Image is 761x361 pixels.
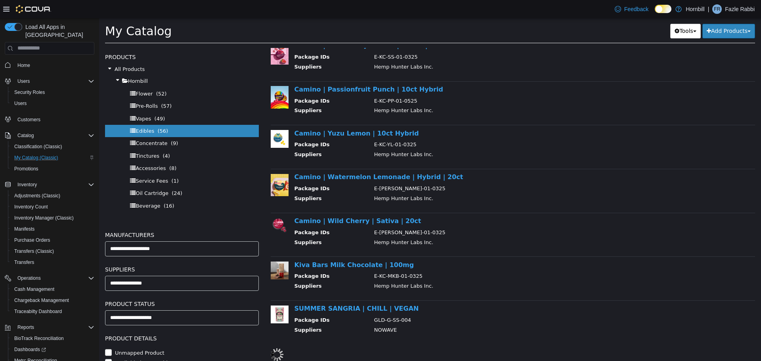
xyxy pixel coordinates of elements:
[269,298,639,308] td: GLD-G-SS-004
[11,224,38,234] a: Manifests
[36,160,69,166] span: Service Fees
[14,259,34,265] span: Transfers
[11,307,65,316] a: Traceabilty Dashboard
[8,87,98,98] button: Security Roles
[11,153,61,162] a: My Catalog (Classic)
[65,185,75,191] span: (16)
[6,246,160,256] h5: Suppliers
[11,224,94,234] span: Manifests
[8,201,98,212] button: Inventory Count
[14,204,48,210] span: Inventory Count
[14,115,94,124] span: Customers
[11,246,94,256] span: Transfers (Classic)
[6,212,160,222] h5: Manufacturers
[17,117,40,123] span: Customers
[172,287,189,305] img: 150
[36,147,67,153] span: Accessories
[11,202,94,212] span: Inventory Count
[172,243,189,261] img: 150
[195,220,269,230] th: Suppliers
[195,176,269,186] th: Suppliers
[8,306,98,317] button: Traceabilty Dashboard
[11,164,94,174] span: Promotions
[655,5,671,13] input: Dark Mode
[195,67,344,75] a: Camino | Passionfruit Punch | 10ct Hybrid
[8,163,98,174] button: Promotions
[14,76,94,86] span: Users
[8,98,98,109] button: Users
[11,164,42,174] a: Promotions
[269,88,639,98] td: Hemp Hunter Labs Inc.
[14,297,69,304] span: Chargeback Management
[195,122,269,132] th: Package IDs
[14,193,60,199] span: Adjustments (Classic)
[36,85,59,91] span: Pre-Rolls
[195,166,269,176] th: Package IDs
[11,334,94,343] span: BioTrack Reconciliation
[195,111,320,119] a: Camino | Yuzu Lemon | 10ct Hybrid
[14,166,38,172] span: Promotions
[6,6,73,20] span: My Catalog
[11,307,94,316] span: Traceabilty Dashboard
[14,61,33,70] a: Home
[17,324,34,330] span: Reports
[11,142,65,151] a: Classification (Classic)
[2,130,98,141] button: Catalog
[14,308,62,315] span: Traceabilty Dashboard
[14,331,65,339] label: Unmapped Product
[269,79,639,89] td: E-KC-PP-01-0525
[8,223,98,235] button: Manifests
[14,60,94,70] span: Home
[14,226,34,232] span: Manifests
[11,191,63,201] a: Adjustments (Classic)
[11,345,94,354] span: Dashboards
[6,281,160,290] h5: Product Status
[269,132,639,142] td: Hemp Hunter Labs Inc.
[11,345,49,354] a: Dashboards
[17,62,30,69] span: Home
[14,155,58,161] span: My Catalog (Classic)
[11,235,54,245] a: Purchase Orders
[195,254,269,264] th: Package IDs
[8,235,98,246] button: Purchase Orders
[195,298,269,308] th: Package IDs
[195,132,269,142] th: Suppliers
[14,286,54,292] span: Cash Management
[17,78,30,84] span: Users
[17,181,37,188] span: Inventory
[8,295,98,306] button: Chargeback Management
[14,143,62,150] span: Classification (Classic)
[11,99,94,108] span: Users
[14,180,40,189] button: Inventory
[11,213,77,223] a: Inventory Manager (Classic)
[14,131,37,140] button: Catalog
[14,237,50,243] span: Purchase Orders
[2,114,98,125] button: Customers
[269,308,639,318] td: NOWAVE
[269,220,639,230] td: Hemp Hunter Labs Inc.
[712,4,722,14] div: Fazle Rabbi
[58,110,69,116] span: (56)
[624,5,648,13] span: Feedback
[14,346,46,353] span: Dashboards
[725,4,755,14] p: Fazle Rabbi
[11,142,94,151] span: Classification (Classic)
[11,296,94,305] span: Chargeback Management
[195,243,315,250] a: Kiva Bars Milk Chocolate | 100mg
[8,152,98,163] button: My Catalog (Classic)
[2,59,98,71] button: Home
[36,135,60,141] span: Tinctures
[11,213,94,223] span: Inventory Manager (Classic)
[11,88,48,97] a: Security Roles
[11,246,57,256] a: Transfers (Classic)
[714,4,720,14] span: FR
[70,147,77,153] span: (8)
[14,335,64,342] span: BioTrack Reconciliation
[14,100,27,107] span: Users
[612,1,652,17] a: Feedback
[2,179,98,190] button: Inventory
[11,202,51,212] a: Inventory Count
[72,122,79,128] span: (9)
[14,341,72,349] label: Available by Dropship
[11,334,67,343] a: BioTrack Reconciliation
